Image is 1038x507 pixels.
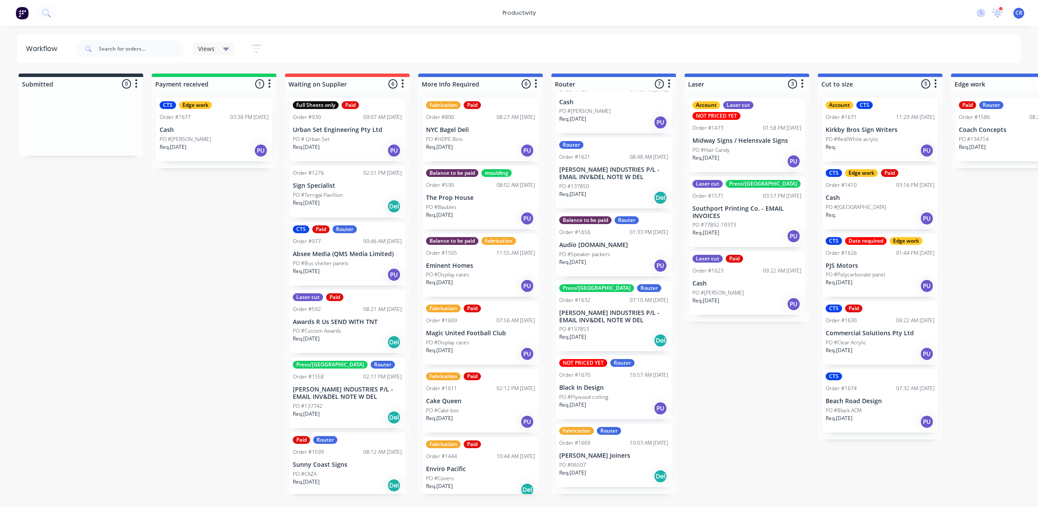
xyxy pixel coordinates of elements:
p: Req. [DATE] [293,478,320,486]
div: Full Sheets onlyPaidOrder #93009:07 AM [DATE]Urban Set Engineering Pty LtdPO # Urban SetReq.[DATE]PU [289,98,405,161]
div: FabricationRouterOrder #166910:03 AM [DATE][PERSON_NAME] JoinersPO #06507Req.[DATE]Del [556,424,672,487]
p: Req. [DATE] [559,469,586,477]
p: PO #Terrigal Pavillion [293,191,343,199]
div: 08:12 AM [DATE] [363,448,402,456]
div: PU [920,144,934,157]
p: Req. [DATE] [692,154,719,162]
p: Req. [DATE] [293,267,320,275]
div: CTSEdge workOrder #167703:38 PM [DATE]CashPO #[PERSON_NAME]Req.[DATE]PU [156,98,272,161]
div: PU [920,212,934,225]
p: Req. [DATE] [293,199,320,207]
div: Router [333,225,357,233]
div: PU [520,347,534,361]
div: Order #1621 [559,153,590,161]
div: FabricationPaidOrder #80008:27 AM [DATE]NYC Bagel DeliPO #HDPE BinsReq.[DATE]PU [423,98,538,161]
div: Order #1670 [559,371,590,379]
div: PU [254,144,268,157]
p: Commercial Solutions Pty Ltd [826,330,935,337]
p: PJS Motors [826,262,935,270]
div: Order #1626 [826,249,857,257]
div: PU [654,259,667,273]
p: Southport Printing Co. - EMAIL INVOICES [692,205,801,220]
p: Sunny Coast Signs [293,461,402,468]
p: Req. [DATE] [692,229,719,237]
div: Order #1571 [692,192,724,200]
div: Balance to be paid [426,169,478,177]
p: PO #HDPE Bins [426,135,463,143]
div: Paid [726,255,743,263]
div: Date required [845,237,887,245]
p: PO #Speaker packers [559,250,610,258]
p: PO #Custom Awards [293,327,341,335]
p: Req. [DATE] [293,335,320,343]
div: Paid [464,372,481,380]
div: NOT PRICED YET [559,359,607,367]
div: Fabrication [426,305,461,312]
p: PO #Hair Candy [692,146,730,154]
div: 10:03 AM [DATE] [630,439,668,447]
div: Order #1656 [559,228,590,236]
p: PO # Urban Set [293,135,330,143]
div: Router [597,427,621,435]
div: Paid [312,225,330,233]
p: Req. [DATE] [826,347,852,354]
p: Req. [DATE] [293,143,320,151]
div: 01:33 PM [DATE] [630,228,668,236]
div: CTSPaidRouterOrder #97709:46 AM [DATE]Absee Media (QMS Media Limited)PO #Bus shelter panelsReq.[D... [289,222,405,286]
p: Req. [DATE] [293,410,320,418]
div: PU [654,401,667,415]
div: Order #1410 [826,181,857,189]
span: CR [1016,9,1022,17]
div: Paid [464,305,481,312]
div: Fabrication [481,237,516,245]
p: Magic United Football Club [426,330,535,337]
p: PO #77892-19373 [692,221,736,229]
span: Views [198,44,215,53]
div: Press/[GEOGRAPHIC_DATA]RouterOrder #163207:10 AM [DATE][PERSON_NAME] INDUSTRIES P/L - EMAIL INV&D... [556,281,672,352]
div: FabricationPaidOrder #144410:44 AM [DATE]Enviro PacificPO #CoversReq.[DATE]Del [423,437,538,501]
div: Edge work [179,101,212,109]
p: Req. [826,143,836,151]
div: AccountLaser cutNOT PRICED YETOrder #147301:58 PM [DATE]Midway Signs / Helensvale SignsPO #Hair C... [689,98,805,172]
p: Req. [826,211,836,219]
div: PU [520,415,534,429]
div: Order #977 [293,237,321,245]
div: Press/[GEOGRAPHIC_DATA] [559,284,634,292]
p: PO #[PERSON_NAME] [559,107,611,115]
div: Fabrication [426,372,461,380]
div: Order #1609 [426,317,457,324]
div: Laser cut [293,293,323,301]
div: Del [654,191,667,205]
p: Enviro Pacific [426,465,535,473]
p: PO #Plywood cutting [559,393,608,401]
div: Order #1444 [426,452,457,460]
div: Order #160701:46 PM [DATE]CashPO #[PERSON_NAME]Req.[DATE]PU [556,70,672,134]
p: PO #CAZA [293,470,317,478]
div: 11:29 AM [DATE] [896,113,935,121]
div: Account [692,101,720,109]
div: Router [371,361,395,369]
p: PO #[PERSON_NAME] [160,135,211,143]
div: Order #1623 [692,267,724,275]
p: Cash [559,99,668,106]
div: Order #1558 [293,373,324,381]
div: NOT PRICED YETRouterOrder #167010:57 AM [DATE]Black In DesignPO #Plywood cuttingReq.[DATE]PU [556,356,672,419]
div: PU [654,116,667,129]
div: 09:22 AM [DATE] [896,317,935,324]
div: Edge work [845,169,878,177]
div: PU [387,144,401,157]
p: PO #Red/White acrylic [826,135,878,143]
div: 01:58 PM [DATE] [763,124,801,132]
p: [PERSON_NAME] INDUSTRIES P/L - EMAIL INV&DEL NOTE W DEL [559,309,668,324]
div: 03:38 PM [DATE] [230,113,269,121]
p: PO #137853 [559,325,589,333]
div: Del [387,478,401,492]
p: Req. [DATE] [426,279,453,286]
p: Audio [DOMAIN_NAME] [559,241,668,249]
div: Laser cutPaidOrder #59208:21 AM [DATE]Awards R Us SEND WITH TNTPO #Custom AwardsReq.[DATE]Del [289,290,405,353]
div: Router [313,436,337,444]
div: Order #1473 [692,124,724,132]
div: Laser cutPaidOrder #162309:22 AM [DATE]CashPO #[PERSON_NAME]Req.[DATE]PU [689,251,805,315]
div: Order #1586 [959,113,990,121]
div: PaidRouterOrder #159908:12 AM [DATE]Sunny Coast SignsPO #CAZAReq.[DATE]Del [289,433,405,496]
